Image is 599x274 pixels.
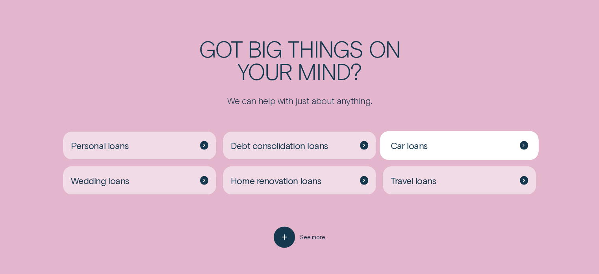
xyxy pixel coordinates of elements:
span: Debt consolidation loans [231,140,328,151]
span: Car loans [391,140,428,151]
span: Home renovation loans [231,175,321,186]
button: See more [274,227,325,248]
p: We can help with just about anything. [163,95,436,106]
a: Travel loans [383,166,536,194]
span: Wedding loans [71,175,129,186]
a: Home renovation loans [223,166,376,194]
span: See more [300,234,325,241]
h2: Got big things on your mind? [163,37,436,82]
a: Personal loans [63,132,216,160]
a: Wedding loans [63,166,216,194]
span: Personal loans [71,140,129,151]
span: Travel loans [391,175,436,186]
a: Car loans [383,132,536,160]
a: Debt consolidation loans [223,132,376,160]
